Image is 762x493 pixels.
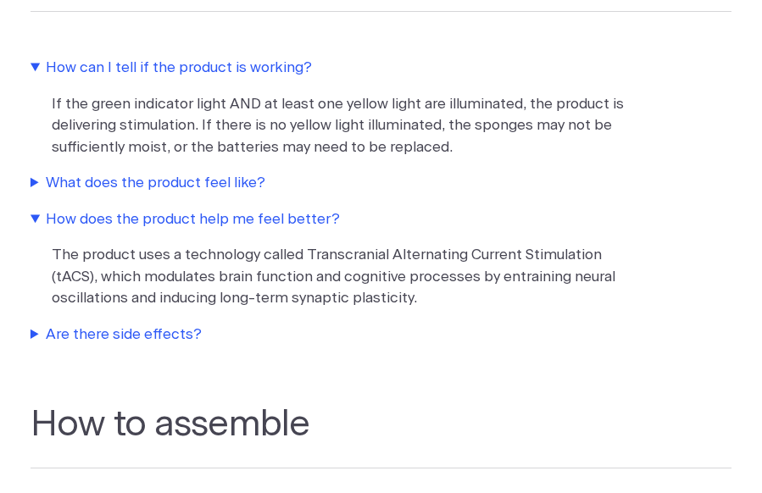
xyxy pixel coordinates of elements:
summary: How does the product help me feel better? [31,208,683,230]
p: If the green indicator light AND at least one yellow light are illuminated, the product is delive... [52,93,686,158]
p: The product uses a technology called Transcranial Alternating Current Stimulation (tACS), which m... [52,244,686,309]
h2: How to assemble [31,403,731,468]
summary: What does the product feel like? [31,172,683,194]
summary: How can I tell if the product is working? [31,57,683,79]
summary: Are there side effects? [31,324,683,346]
